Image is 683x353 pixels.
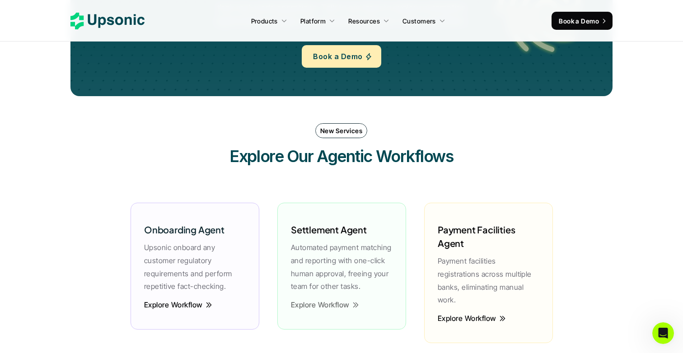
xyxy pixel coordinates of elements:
a: Explore Workflow [438,314,506,323]
p: Resources [348,16,380,26]
p: Upsonic onboard any customer regulatory requirements and perform repetitive fact-checking. [144,241,246,293]
p: Customers [402,16,436,26]
h3: Explore Our Agentic Workflows [206,145,477,167]
p: Products [251,16,278,26]
a: Explore Workflow [291,301,359,309]
p: Explore Workflow [438,317,496,320]
a: Explore Workflow [144,301,212,309]
p: Explore Workflow [291,304,350,306]
p: Book a Demo [559,16,599,26]
p: Explore Workflow [144,304,203,306]
p: Platform [300,16,326,26]
h6: Settlement Agent [291,223,367,237]
a: Products [246,13,293,29]
p: Book a Demo [313,50,362,63]
p: Payment facilities registrations across multiple banks, eliminating manual work. [438,255,539,307]
h6: Onboarding Agent [144,223,225,237]
iframe: Intercom live chat [652,322,674,344]
p: New Services [320,126,362,135]
p: Automated payment matching and reporting with one-click human approval, freeing your team for oth... [291,241,393,293]
h6: Payment Facilities Agent [438,223,539,250]
a: Book a Demo [302,45,381,68]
